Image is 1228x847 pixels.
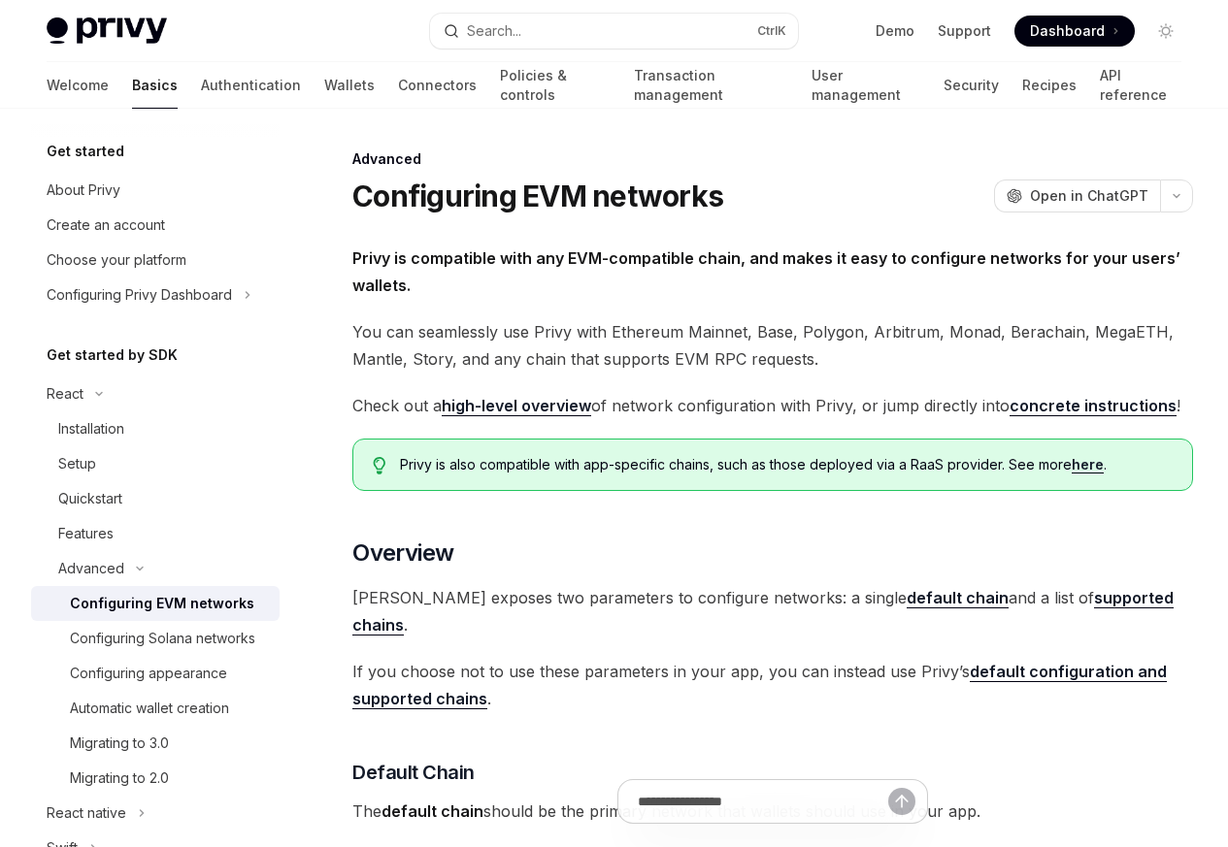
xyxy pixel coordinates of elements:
a: About Privy [31,173,280,208]
div: About Privy [47,179,120,202]
a: Connectors [398,62,477,109]
h5: Get started [47,140,124,163]
a: Recipes [1022,62,1077,109]
span: Ctrl K [757,23,786,39]
a: Authentication [201,62,301,109]
button: Toggle React native section [31,796,280,831]
div: Configuring Solana networks [70,627,255,650]
button: Toggle React section [31,376,280,411]
div: Installation [58,417,124,440]
a: Features [31,516,280,551]
a: Quickstart [31,481,280,516]
span: Default Chain [352,759,475,786]
div: Setup [58,452,96,475]
a: User management [812,62,921,109]
a: Security [944,62,999,109]
div: Features [58,522,114,545]
div: React native [47,801,126,825]
button: Toggle Advanced section [31,551,280,586]
input: Ask a question... [638,780,888,823]
div: Configuring Privy Dashboard [47,283,232,307]
div: Migrating to 3.0 [70,732,169,755]
div: Migrating to 2.0 [70,766,169,790]
a: default chain [907,588,1009,608]
div: Choose your platform [47,248,186,272]
div: Configuring EVM networks [70,592,254,615]
span: Privy is also compatible with app-specific chains, such as those deployed via a RaaS provider. Se... [400,455,1173,474]
button: Open search [430,14,798,49]
span: You can seamlessly use Privy with Ethereum Mainnet, Base, Polygon, Arbitrum, Monad, Berachain, Me... [352,318,1193,373]
div: Create an account [47,213,165,237]
div: Advanced [352,149,1193,169]
a: Policies & controls [500,62,611,109]
a: Automatic wallet creation [31,691,280,726]
div: React [47,382,83,406]
a: Configuring EVM networks [31,586,280,621]
a: Transaction management [634,62,787,109]
div: Quickstart [58,487,122,510]
div: Configuring appearance [70,662,227,685]
a: Dashboard [1014,16,1135,47]
svg: Tip [373,457,386,474]
a: Create an account [31,208,280,243]
strong: default chain [907,588,1009,607]
a: Setup [31,446,280,481]
span: [PERSON_NAME] exposes two parameters to configure networks: a single and a list of . [352,584,1193,638]
button: Send message [888,788,915,815]
a: Configuring appearance [31,656,280,691]
span: Open in ChatGPT [1030,186,1148,206]
a: Migrating to 3.0 [31,726,280,761]
h5: Get started by SDK [47,343,178,367]
a: Wallets [324,62,375,109]
strong: Privy is compatible with any EVM-compatible chain, and makes it easy to configure networks for yo... [352,248,1180,295]
h1: Configuring EVM networks [352,179,723,213]
a: Basics [132,62,178,109]
a: here [1072,456,1104,473]
span: Overview [352,538,453,569]
a: Choose your platform [31,243,280,277]
a: high-level overview [442,396,591,416]
img: light logo [47,17,167,45]
a: API reference [1100,62,1181,109]
a: Support [938,21,991,41]
button: Open in ChatGPT [994,179,1160,212]
a: Installation [31,411,280,446]
span: Check out a of network configuration with Privy, or jump directly into ! [352,392,1193,419]
a: concrete instructions [1010,396,1177,416]
div: Advanced [58,557,124,580]
span: If you choose not to use these parameters in your app, you can instead use Privy’s . [352,658,1193,712]
div: Automatic wallet creation [70,697,229,720]
span: Dashboard [1030,21,1105,41]
a: Configuring Solana networks [31,621,280,656]
div: Search... [467,19,521,43]
a: Demo [876,21,914,41]
a: Migrating to 2.0 [31,761,280,796]
button: Toggle dark mode [1150,16,1181,47]
a: Welcome [47,62,109,109]
button: Toggle Configuring Privy Dashboard section [31,277,280,312]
